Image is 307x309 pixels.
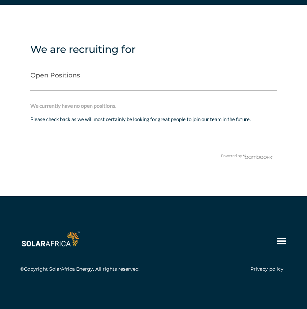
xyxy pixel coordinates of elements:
[250,266,283,272] a: Privacy policy
[30,112,277,126] p: Please check back as we will most certainly be looking for great people to join our team in the f...
[30,64,277,91] h2: Open Positions
[30,102,116,109] strong: We currently have no open positions.
[30,42,277,57] h4: We are recruiting for
[30,149,274,163] div: Powered by
[20,264,140,274] h5: ©Copyright SolarAfrica Energy. All rights reserved.
[242,153,274,159] img: BambooHR - HR software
